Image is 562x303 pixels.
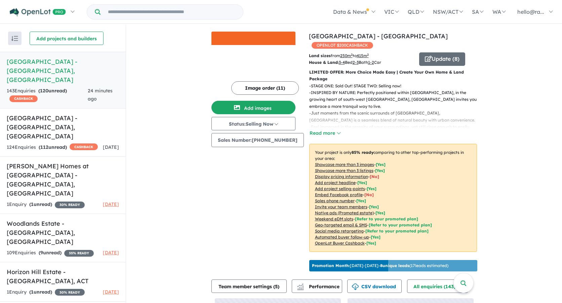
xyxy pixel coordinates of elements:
[7,114,119,141] h5: [GEOGRAPHIC_DATA] - [GEOGRAPHIC_DATA] , [GEOGRAPHIC_DATA]
[309,144,477,252] p: Your project is only comparing to other top-performing projects in your area: - - - - - - - - - -...
[315,198,355,203] u: Sales phone number
[369,222,432,227] span: [Refer to your promoted plan]
[419,52,465,66] button: Update (8)
[7,267,119,286] h5: Horizon Hill Estate - [GEOGRAPHIC_DATA] , ACT
[38,88,67,94] strong: ( unread)
[309,60,339,65] b: House & Land:
[309,53,331,58] b: Land sizes
[7,57,119,84] h5: [GEOGRAPHIC_DATA] - [GEOGRAPHIC_DATA] , [GEOGRAPHIC_DATA]
[275,284,278,290] span: 5
[64,250,94,257] span: 35 % READY
[315,222,367,227] u: Geo-targeted email & SMS
[315,168,373,173] u: Showcase more than 3 listings
[315,210,374,215] u: Native ads (Promoted estate)
[312,42,373,49] span: OPENLOT $ 200 CASHBACK
[355,216,418,221] span: [Refer to your promoted plan]
[315,174,368,179] u: Display pricing information
[10,8,66,16] img: Openlot PRO Logo White
[31,289,34,295] span: 1
[103,144,119,150] span: [DATE]
[7,143,98,151] div: 124 Enquir ies
[30,32,104,45] button: Add projects and builders
[7,201,85,209] div: 1 Enquir y
[309,110,482,124] p: - Just moments from the scenic surrounds of [GEOGRAPHIC_DATA], [GEOGRAPHIC_DATA] is a seamless bl...
[315,186,365,191] u: Add project selling-points
[380,263,409,268] b: 8 unique leads
[352,150,373,155] b: 85 % ready
[309,69,477,83] p: LIMITED OFFER: More Choice Made Easy | Create Your Own Home & Land Package
[7,219,119,246] h5: Woodlands Estate - [GEOGRAPHIC_DATA] , [GEOGRAPHIC_DATA]
[39,250,62,256] strong: ( unread)
[312,263,448,269] p: [DATE] - [DATE] - ( 17 leads estimated)
[40,88,48,94] span: 120
[353,53,369,58] span: to
[315,234,369,240] u: Automated buyer follow-up
[103,201,119,207] span: [DATE]
[315,241,365,246] u: OpenLot Buyer Cashback
[7,288,85,296] div: 1 Enquir y
[315,204,367,209] u: Invite your team members
[367,53,369,56] sup: 2
[315,216,353,221] u: Weekend eDM slots
[315,228,364,233] u: Social media retargeting
[371,234,380,240] span: [Yes]
[309,59,414,66] p: Bed Bath Car
[211,133,304,147] button: Sales Number:[PHONE_NUMBER]
[370,174,379,179] span: [ No ]
[375,210,385,215] span: [Yes]
[368,60,374,65] u: 1-2
[309,129,341,137] button: Read more
[364,192,374,197] span: [ No ]
[70,143,98,150] span: CASHBACK
[339,60,345,65] u: 3-4
[55,289,85,296] span: 30 % READY
[211,117,295,130] button: Status:Selling Now
[357,53,369,58] u: 415 m
[369,204,379,209] span: [ Yes ]
[375,168,385,173] span: [ Yes ]
[309,124,482,144] p: - Feel immersed in the serenity of your surroundings, yet still close enough to easily access loc...
[315,162,374,167] u: Showcase more than 3 images
[7,249,94,257] div: 109 Enquir ies
[40,144,48,150] span: 112
[309,83,482,89] p: - STAGE ONE: Sold Out! STAGE TWO: Selling now!
[103,250,119,256] span: [DATE]
[40,250,43,256] span: 9
[352,284,359,290] img: download icon
[407,279,468,293] button: All enquiries (143)
[102,5,242,19] input: Try estate name, suburb, builder or developer
[367,186,376,191] span: [ Yes ]
[88,88,113,102] span: 24 minutes ago
[309,89,482,110] p: - INSPIRED BY NATURE: Perfectly positioned within [GEOGRAPHIC_DATA], in the growing heart of sout...
[31,201,34,207] span: 1
[298,284,339,290] span: Performance
[353,60,359,65] u: 2-3
[9,95,38,102] span: CASHBACK
[39,144,67,150] strong: ( unread)
[376,162,386,167] span: [ Yes ]
[517,8,544,15] span: hello@ra...
[312,263,350,268] b: Promotion Month:
[231,81,299,95] button: Image order (11)
[309,32,448,40] a: [GEOGRAPHIC_DATA] - [GEOGRAPHIC_DATA]
[211,279,287,293] button: Team member settings (5)
[357,180,367,185] span: [ Yes ]
[356,198,366,203] span: [ Yes ]
[292,279,342,293] button: Performance
[7,87,88,103] div: 143 Enquir ies
[55,202,85,208] span: 30 % READY
[11,36,18,41] img: sort.svg
[29,289,52,295] strong: ( unread)
[103,289,119,295] span: [DATE]
[211,101,295,114] button: Add images
[309,52,414,59] p: from
[347,279,402,293] button: CSV download
[297,286,304,290] img: bar-chart.svg
[351,53,353,56] sup: 2
[315,192,363,197] u: Embed Facebook profile
[340,53,353,58] u: 250 m
[365,228,429,233] span: [Refer to your promoted plan]
[29,201,52,207] strong: ( unread)
[7,162,119,198] h5: [PERSON_NAME] Homes at [GEOGRAPHIC_DATA] - [GEOGRAPHIC_DATA] , [GEOGRAPHIC_DATA]
[297,284,303,287] img: line-chart.svg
